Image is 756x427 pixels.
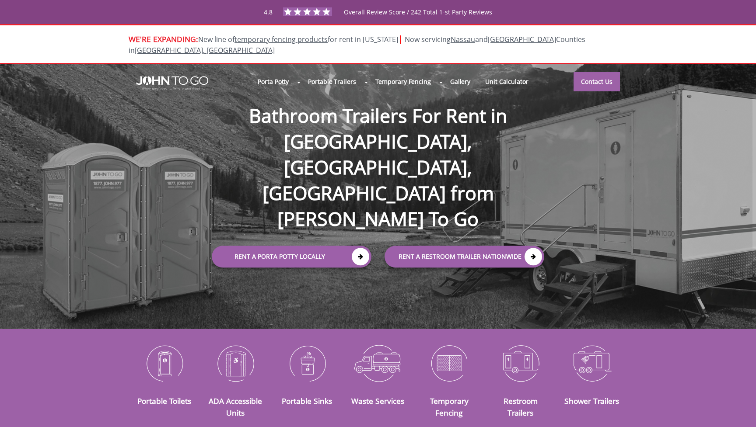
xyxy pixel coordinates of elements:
[129,35,585,55] span: Now servicing and Counties in
[451,35,475,44] a: Nassau
[135,45,275,55] a: [GEOGRAPHIC_DATA], [GEOGRAPHIC_DATA]
[398,33,403,45] span: |
[136,76,208,90] img: JOHN to go
[385,246,544,267] a: rent a RESTROOM TRAILER Nationwide
[209,396,262,417] a: ADA Accessible Units
[420,340,478,386] img: Temporary-Fencing-cion_N.png
[721,392,756,427] button: Live Chat
[137,396,191,406] a: Portable Toilets
[212,246,371,267] a: Rent a Porta Potty Locally
[563,340,621,386] img: Shower-Trailers-icon_N.png
[301,72,363,91] a: Portable Trailers
[344,8,492,34] span: Overall Review Score / 242 Total 1-st Party Reviews
[491,340,549,386] img: Restroom-Trailers-icon_N.png
[478,72,536,91] a: Unit Calculator
[488,35,556,44] a: [GEOGRAPHIC_DATA]
[203,74,553,232] h1: Bathroom Trailers For Rent in [GEOGRAPHIC_DATA], [GEOGRAPHIC_DATA], [GEOGRAPHIC_DATA] from [PERSO...
[349,340,407,386] img: Waste-Services-icon_N.png
[351,396,404,406] a: Waste Services
[234,35,328,44] a: temporary fencing products
[129,34,198,44] span: WE'RE EXPANDING:
[206,340,265,386] img: ADA-Accessible-Units-icon_N.png
[264,8,273,16] span: 4.8
[278,340,336,386] img: Portable-Sinks-icon_N.png
[129,35,585,55] span: New line of for rent in [US_STATE]
[504,396,538,417] a: Restroom Trailers
[250,72,296,91] a: Porta Potty
[443,72,478,91] a: Gallery
[135,340,193,386] img: Portable-Toilets-icon_N.png
[564,396,619,406] a: Shower Trailers
[368,72,438,91] a: Temporary Fencing
[282,396,332,406] a: Portable Sinks
[430,396,469,417] a: Temporary Fencing
[574,72,620,91] a: Contact Us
